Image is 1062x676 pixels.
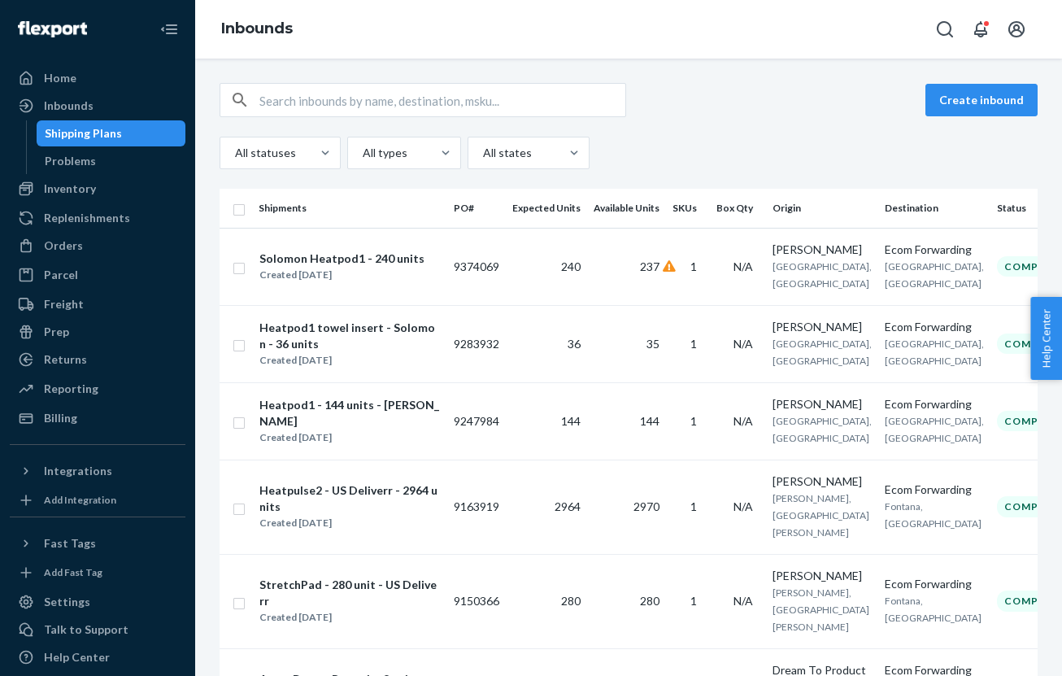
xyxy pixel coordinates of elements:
[640,414,659,428] span: 144
[259,577,440,609] div: StretchPad - 280 unit - US Deliverr
[44,70,76,86] div: Home
[561,594,581,608] span: 280
[208,6,306,53] ol: breadcrumbs
[259,609,440,626] div: Created [DATE]
[773,473,872,490] div: [PERSON_NAME]
[964,13,997,46] button: Open notifications
[690,499,697,513] span: 1
[885,482,984,498] div: Ecom Forwarding
[773,242,872,258] div: [PERSON_NAME]
[10,347,185,373] a: Returns
[447,228,506,305] td: 9374069
[885,576,984,592] div: Ecom Forwarding
[44,324,69,340] div: Prep
[10,376,185,402] a: Reporting
[878,189,990,228] th: Destination
[44,381,98,397] div: Reporting
[885,500,981,530] span: Fontana, [GEOGRAPHIC_DATA]
[10,644,185,670] a: Help Center
[44,238,83,254] div: Orders
[587,189,666,228] th: Available Units
[18,21,87,37] img: Flexport logo
[44,594,90,610] div: Settings
[690,414,697,428] span: 1
[885,396,984,412] div: Ecom Forwarding
[10,589,185,615] a: Settings
[640,594,659,608] span: 280
[710,189,766,228] th: Box Qty
[447,189,506,228] th: PO#
[10,617,185,643] a: Talk to Support
[233,145,235,161] input: All statuses
[252,189,447,228] th: Shipments
[10,233,185,259] a: Orders
[10,93,185,119] a: Inbounds
[773,587,869,633] span: [PERSON_NAME], [GEOGRAPHIC_DATA][PERSON_NAME]
[10,530,185,556] button: Fast Tags
[259,430,440,446] div: Created [DATE]
[153,13,185,46] button: Close Navigation
[447,305,506,382] td: 9283932
[44,649,110,665] div: Help Center
[481,145,483,161] input: All states
[44,621,128,638] div: Talk to Support
[885,338,984,367] span: [GEOGRAPHIC_DATA], [GEOGRAPHIC_DATA]
[259,397,440,430] div: Heatpod1 - 144 units - [PERSON_NAME]
[561,259,581,273] span: 240
[259,267,424,283] div: Created [DATE]
[10,291,185,317] a: Freight
[10,458,185,484] button: Integrations
[44,98,94,114] div: Inbounds
[690,594,697,608] span: 1
[885,595,981,624] span: Fontana, [GEOGRAPHIC_DATA]
[773,492,869,539] span: [PERSON_NAME], [GEOGRAPHIC_DATA][PERSON_NAME]
[447,554,506,648] td: 9150366
[733,594,753,608] span: N/A
[44,535,96,552] div: Fast Tags
[44,210,130,226] div: Replenishments
[44,565,102,579] div: Add Fast Tag
[447,460,506,554] td: 9163919
[773,415,872,444] span: [GEOGRAPHIC_DATA], [GEOGRAPHIC_DATA]
[10,563,185,582] a: Add Fast Tag
[690,259,697,273] span: 1
[773,319,872,335] div: [PERSON_NAME]
[885,242,984,258] div: Ecom Forwarding
[773,396,872,412] div: [PERSON_NAME]
[766,189,878,228] th: Origin
[259,482,440,515] div: Heatpulse2 - US Deliverr - 2964 units
[44,351,87,368] div: Returns
[10,205,185,231] a: Replenishments
[633,499,659,513] span: 2970
[733,499,753,513] span: N/A
[506,189,587,228] th: Expected Units
[37,120,186,146] a: Shipping Plans
[885,319,984,335] div: Ecom Forwarding
[45,153,96,169] div: Problems
[44,296,84,312] div: Freight
[1030,297,1062,380] span: Help Center
[568,337,581,351] span: 36
[45,125,122,142] div: Shipping Plans
[555,499,581,513] span: 2964
[640,259,659,273] span: 237
[361,145,363,161] input: All types
[259,352,440,369] div: Created [DATE]
[929,13,961,46] button: Open Search Box
[259,84,625,116] input: Search inbounds by name, destination, msku...
[44,410,77,426] div: Billing
[44,181,96,197] div: Inventory
[10,491,185,510] a: Add Integration
[925,84,1038,116] button: Create inbound
[561,414,581,428] span: 144
[773,260,872,290] span: [GEOGRAPHIC_DATA], [GEOGRAPHIC_DATA]
[690,337,697,351] span: 1
[44,267,78,283] div: Parcel
[10,176,185,202] a: Inventory
[773,338,872,367] span: [GEOGRAPHIC_DATA], [GEOGRAPHIC_DATA]
[44,493,116,507] div: Add Integration
[733,414,753,428] span: N/A
[1000,13,1033,46] button: Open account menu
[259,320,440,352] div: Heatpod1 towel insert - Solomon - 36 units
[666,189,710,228] th: SKUs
